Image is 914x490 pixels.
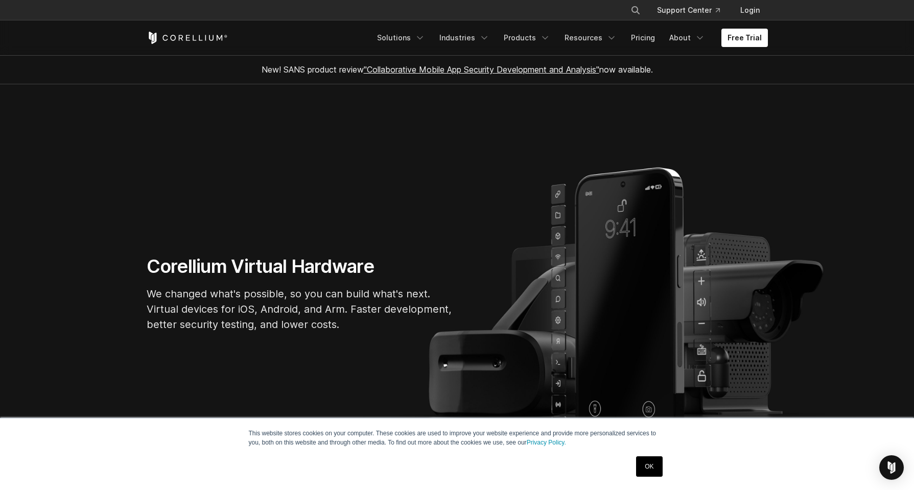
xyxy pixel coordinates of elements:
a: OK [636,456,662,477]
a: "Collaborative Mobile App Security Development and Analysis" [364,64,599,75]
a: Privacy Policy. [527,439,566,446]
a: Products [498,29,556,47]
a: About [663,29,711,47]
a: Login [732,1,768,19]
a: Resources [558,29,623,47]
div: Navigation Menu [618,1,768,19]
div: Navigation Menu [371,29,768,47]
a: Support Center [649,1,728,19]
a: Solutions [371,29,431,47]
a: Industries [433,29,496,47]
a: Corellium Home [147,32,228,44]
span: New! SANS product review now available. [262,64,653,75]
a: Pricing [625,29,661,47]
div: Open Intercom Messenger [879,455,904,480]
h1: Corellium Virtual Hardware [147,255,453,278]
button: Search [626,1,645,19]
p: This website stores cookies on your computer. These cookies are used to improve your website expe... [249,429,666,447]
p: We changed what's possible, so you can build what's next. Virtual devices for iOS, Android, and A... [147,286,453,332]
a: Free Trial [721,29,768,47]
